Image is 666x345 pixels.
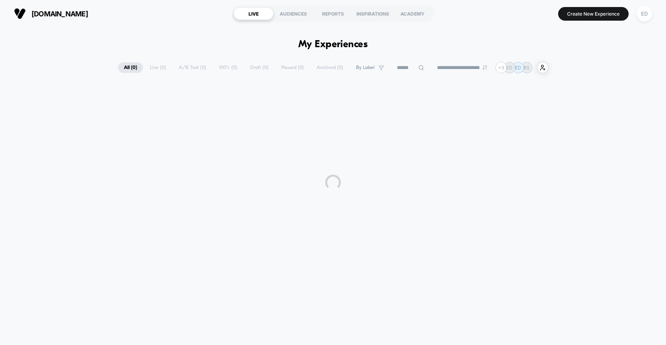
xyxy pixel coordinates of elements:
div: REPORTS [313,7,353,20]
div: ACADEMY [393,7,432,20]
span: [DOMAIN_NAME] [32,10,88,18]
h1: My Experiences [298,39,368,50]
div: LIVE [234,7,273,20]
div: INSPIRATIONS [353,7,393,20]
p: BS [523,65,530,71]
div: AUDIENCES [273,7,313,20]
span: By Label [356,65,375,71]
button: ED [634,6,654,22]
span: All ( 0 ) [118,62,143,73]
div: ED [637,6,652,21]
img: Visually logo [14,8,26,19]
button: Create New Experience [558,7,629,21]
p: ED [506,65,513,71]
button: [DOMAIN_NAME] [12,7,90,20]
p: ED [515,65,521,71]
img: end [483,65,487,70]
div: + 3 [495,62,507,73]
